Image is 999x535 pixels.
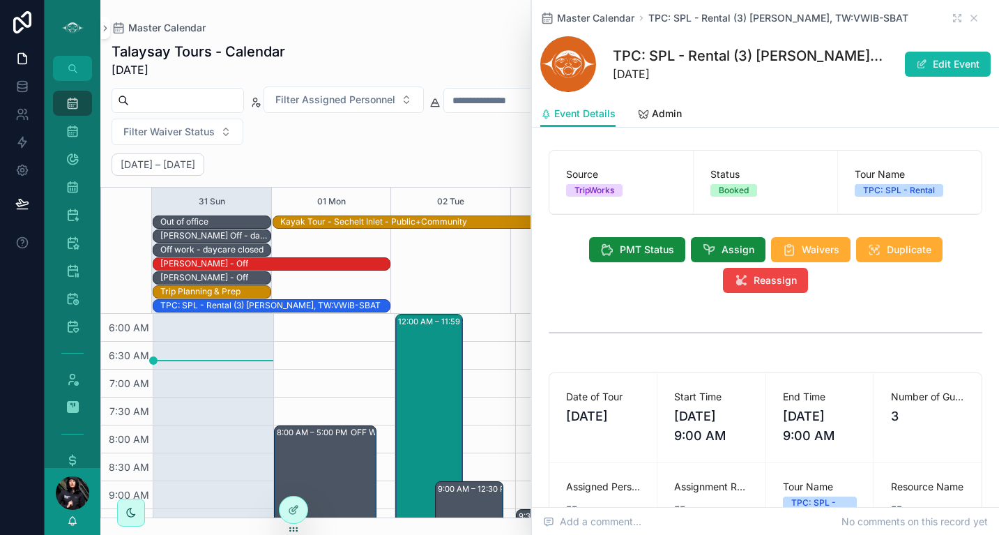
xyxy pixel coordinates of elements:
[722,243,754,257] span: Assign
[160,286,241,297] div: Trip Planning & Prep
[566,480,640,494] span: Assigned Personnel
[543,515,641,529] span: Add a comment...
[121,158,195,172] h2: [DATE] – [DATE]
[105,322,153,333] span: 6:00 AM
[280,216,467,227] div: Kayak Tour - Sechelt Inlet - Public+Community
[856,237,943,262] button: Duplicate
[105,461,153,473] span: 8:30 AM
[317,188,346,216] button: 01 Mon
[754,273,797,287] span: Reassign
[160,229,270,242] div: Becky Off - daycare closed
[855,167,965,181] span: Tour Name
[783,407,857,446] span: [DATE] 9:00 AM
[566,407,640,426] span: [DATE]
[891,497,902,516] span: --
[841,515,988,529] span: No comments on this record yet
[105,349,153,361] span: 6:30 AM
[566,167,676,181] span: Source
[112,61,285,78] span: [DATE]
[710,167,821,181] span: Status
[691,237,765,262] button: Assign
[112,42,285,61] h1: Talaysay Tours - Calendar
[566,390,640,404] span: Date of Tour
[887,243,931,257] span: Duplicate
[160,272,248,283] div: [PERSON_NAME] - Off
[105,489,153,501] span: 9:00 AM
[540,11,634,25] a: Master Calendar
[519,509,595,523] div: 9:30 AM – 11:30 AM
[275,93,395,107] span: Filter Assigned Personnel
[105,433,153,445] span: 8:00 AM
[557,11,634,25] span: Master Calendar
[160,300,381,311] div: TPC: SPL - Rental (3) [PERSON_NAME], TW:VWIB-SBAT
[891,390,965,404] span: Number of Guests
[719,184,749,197] div: Booked
[783,480,857,494] span: Tour Name
[613,66,886,82] span: [DATE]
[802,243,839,257] span: Waivers
[160,216,208,227] div: Out of office
[160,230,270,241] div: [PERSON_NAME] Off - daycare closed
[45,81,100,468] div: scrollable content
[589,237,685,262] button: PMT Status
[351,427,395,438] div: OFF WORK
[905,52,991,77] button: Edit Event
[620,243,674,257] span: PMT Status
[105,517,153,529] span: 9:30 AM
[112,21,206,35] a: Master Calendar
[783,390,857,404] span: End Time
[277,425,351,439] div: 8:00 AM – 5:00 PM
[863,184,935,197] div: TPC: SPL - Rental
[674,480,748,494] span: Assignment Review
[791,497,848,522] div: TPC: SPL - Rental
[160,299,381,312] div: TPC: SPL - Rental (3) Elea Hardy-Charbonnier, TW:VWIB-SBAT
[160,243,264,256] div: Off work - daycare closed
[160,271,248,284] div: Candace - Off
[160,216,208,228] div: Out of office
[613,46,886,66] h1: TPC: SPL - Rental (3) [PERSON_NAME], TW:VWIB-SBAT
[199,188,225,216] button: 31 Sun
[128,21,206,35] span: Master Calendar
[160,244,264,255] div: Off work - daycare closed
[648,11,908,25] a: TPC: SPL - Rental (3) [PERSON_NAME], TW:VWIB-SBAT
[723,268,808,293] button: Reassign
[566,497,577,516] span: --
[540,101,616,128] a: Event Details
[398,315,478,329] div: 12:00 AM – 11:59 PM
[652,107,682,121] span: Admin
[160,285,241,298] div: Trip Planning & Prep
[438,482,515,496] div: 9:00 AM – 12:30 PM
[437,188,464,216] button: 02 Tue
[674,390,748,404] span: Start Time
[638,101,682,129] a: Admin
[891,407,965,426] span: 3
[574,184,614,197] div: TripWorks
[674,497,685,516] span: --
[160,258,248,269] div: [PERSON_NAME] - Off
[891,480,965,494] span: Resource Name
[280,216,467,228] div: Kayak Tour - Sechelt Inlet - Public+Community
[106,377,153,389] span: 7:00 AM
[123,125,215,139] span: Filter Waiver Status
[674,407,748,446] span: [DATE] 9:00 AM
[160,257,248,270] div: Candace - Off
[264,86,424,113] button: Select Button
[61,17,84,39] img: App logo
[554,107,616,121] span: Event Details
[112,119,243,145] button: Select Button
[771,237,851,262] button: Waivers
[106,405,153,417] span: 7:30 AM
